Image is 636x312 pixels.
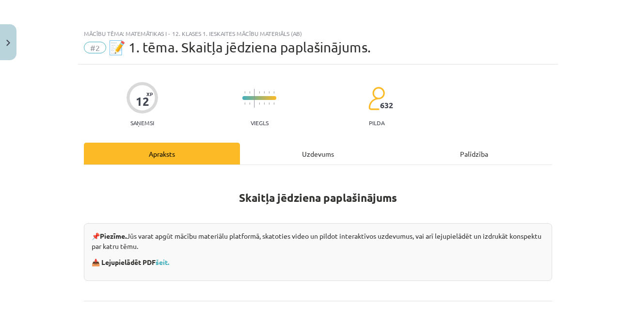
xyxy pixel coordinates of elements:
span: 📝 1. tēma. Skaitļa jēdziena paplašinājums. [109,39,371,55]
img: icon-short-line-57e1e144782c952c97e751825c79c345078a6d821885a25fce030b3d8c18986b.svg [259,91,260,94]
span: #2 [84,42,106,53]
span: XP [146,91,153,97]
div: Uzdevums [240,143,396,164]
p: 📌 Jūs varat apgūt mācību materiālu platformā, skatoties video un pildot interaktīvos uzdevumus, v... [92,231,544,251]
img: icon-short-line-57e1e144782c952c97e751825c79c345078a6d821885a25fce030b3d8c18986b.svg [249,102,250,105]
img: icon-short-line-57e1e144782c952c97e751825c79c345078a6d821885a25fce030b3d8c18986b.svg [269,91,270,94]
img: students-c634bb4e5e11cddfef0936a35e636f08e4e9abd3cc4e673bd6f9a4125e45ecb1.svg [368,86,385,111]
img: icon-short-line-57e1e144782c952c97e751825c79c345078a6d821885a25fce030b3d8c18986b.svg [273,91,274,94]
p: pilda [369,119,384,126]
p: Saņemsi [127,119,158,126]
img: icon-short-line-57e1e144782c952c97e751825c79c345078a6d821885a25fce030b3d8c18986b.svg [244,102,245,105]
img: icon-short-line-57e1e144782c952c97e751825c79c345078a6d821885a25fce030b3d8c18986b.svg [264,102,265,105]
a: šeit. [156,258,169,266]
img: icon-short-line-57e1e144782c952c97e751825c79c345078a6d821885a25fce030b3d8c18986b.svg [264,91,265,94]
div: Palīdzība [396,143,552,164]
img: icon-short-line-57e1e144782c952c97e751825c79c345078a6d821885a25fce030b3d8c18986b.svg [249,91,250,94]
img: icon-close-lesson-0947bae3869378f0d4975bcd49f059093ad1ed9edebbc8119c70593378902aed.svg [6,40,10,46]
strong: 📥 Lejupielādēt PDF [92,258,171,266]
strong: Piezīme. [100,231,127,240]
img: icon-short-line-57e1e144782c952c97e751825c79c345078a6d821885a25fce030b3d8c18986b.svg [269,102,270,105]
span: 632 [380,101,393,110]
p: Viegls [251,119,269,126]
img: icon-short-line-57e1e144782c952c97e751825c79c345078a6d821885a25fce030b3d8c18986b.svg [259,102,260,105]
div: 12 [136,95,149,108]
img: icon-long-line-d9ea69661e0d244f92f715978eff75569469978d946b2353a9bb055b3ed8787d.svg [254,89,255,108]
div: Apraksts [84,143,240,164]
div: Mācību tēma: Matemātikas i - 12. klases 1. ieskaites mācību materiāls (ab) [84,30,552,37]
img: icon-short-line-57e1e144782c952c97e751825c79c345078a6d821885a25fce030b3d8c18986b.svg [273,102,274,105]
strong: Skaitļa jēdziena paplašinājums [239,191,397,205]
img: icon-short-line-57e1e144782c952c97e751825c79c345078a6d821885a25fce030b3d8c18986b.svg [244,91,245,94]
